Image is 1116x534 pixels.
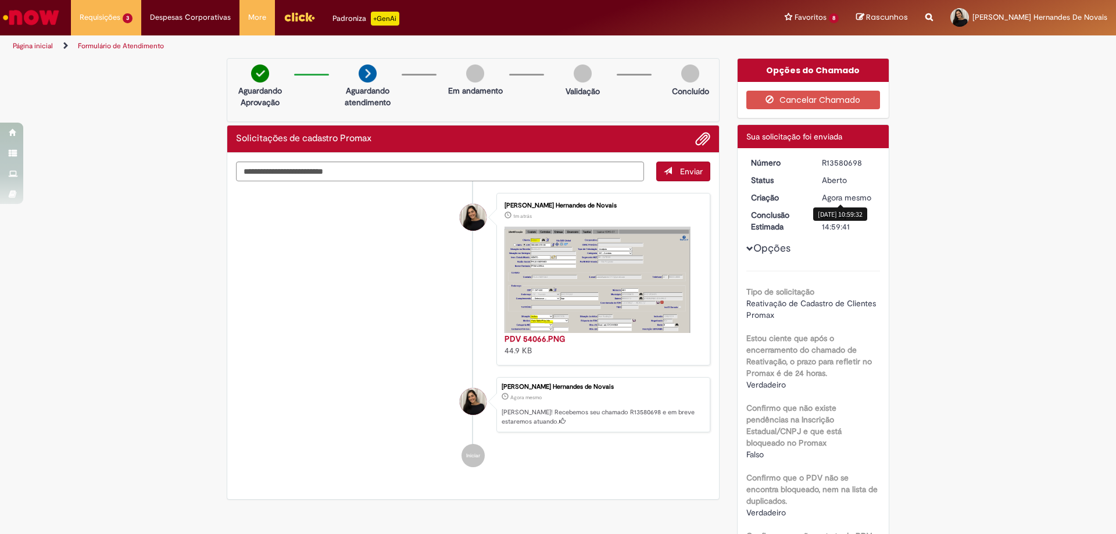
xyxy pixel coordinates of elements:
p: Em andamento [448,85,503,96]
li: Bianca Paina Hernandes de Novais [236,377,710,433]
time: 30/09/2025 10:59:32 [510,394,542,401]
p: +GenAi [371,12,399,26]
img: img-circle-grey.png [466,64,484,83]
img: check-circle-green.png [251,64,269,83]
a: Página inicial [13,41,53,51]
p: Aguardando atendimento [339,85,396,108]
button: Enviar [656,162,710,181]
img: click_logo_yellow_360x200.png [284,8,315,26]
span: Agora mesmo [822,192,871,203]
span: Verdadeiro [746,507,786,518]
div: [PERSON_NAME] Hernandes de Novais [502,384,704,390]
span: [PERSON_NAME] Hernandes De Novais [972,12,1107,22]
dt: Criação [742,192,814,203]
div: Bianca Paina Hernandes de Novais [460,204,487,231]
p: Concluído [672,85,709,97]
img: arrow-next.png [359,64,377,83]
a: Rascunhos [856,12,908,23]
img: img-circle-grey.png [574,64,592,83]
div: Bianca Paina Hernandes de Novais [460,388,487,415]
a: PDV 54066.PNG [505,334,565,344]
div: 30/09/2025 10:59:32 [822,192,876,203]
span: Verdadeiro [746,379,786,390]
span: Agora mesmo [510,394,542,401]
div: 44.9 KB [505,333,698,356]
div: Padroniza [332,12,399,26]
span: Reativação de Cadastro de Clientes Promax [746,298,878,320]
span: 8 [829,13,839,23]
img: ServiceNow [1,6,61,29]
b: Tipo de solicitação [746,286,814,297]
div: Opções do Chamado [738,59,889,82]
b: Confirmo que não existe pendências na Inscrição Estadual/CNPJ e que está bloqueado no Promax [746,403,842,448]
span: 1m atrás [513,213,532,220]
span: More [248,12,266,23]
span: Sua solicitação foi enviada [746,131,842,142]
ul: Trilhas de página [9,35,735,57]
div: [PERSON_NAME] Hernandes de Novais [505,202,698,209]
button: Adicionar anexos [695,131,710,146]
dt: Número [742,157,814,169]
p: [PERSON_NAME]! Recebemos seu chamado R13580698 e em breve estaremos atuando. [502,408,704,426]
div: Aberto [822,174,876,186]
span: Despesas Corporativas [150,12,231,23]
button: Cancelar Chamado [746,91,881,109]
b: Estou ciente que após o encerramento do chamado de Reativação, o prazo para refletir no Promax é ... [746,333,872,378]
span: Falso [746,449,764,460]
p: Aguardando Aprovação [232,85,288,108]
div: R13580698 [822,157,876,169]
span: Requisições [80,12,120,23]
time: 30/09/2025 10:58:37 [513,213,532,220]
dt: Status [742,174,814,186]
img: img-circle-grey.png [681,64,699,83]
b: Confirmo que o PDV não se encontra bloqueado, nem na lista de duplicados. [746,472,878,506]
a: Formulário de Atendimento [78,41,164,51]
p: Validação [566,85,600,97]
h2: Solicitações de cadastro Promax Histórico de tíquete [236,134,371,144]
span: Favoritos [795,12,827,23]
span: Enviar [680,166,703,177]
textarea: Digite sua mensagem aqui... [236,162,644,181]
span: 3 [123,13,133,23]
ul: Histórico de tíquete [236,181,710,479]
div: [DATE] 10:59:32 [813,207,867,221]
span: Rascunhos [866,12,908,23]
dt: Conclusão Estimada [742,209,814,232]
